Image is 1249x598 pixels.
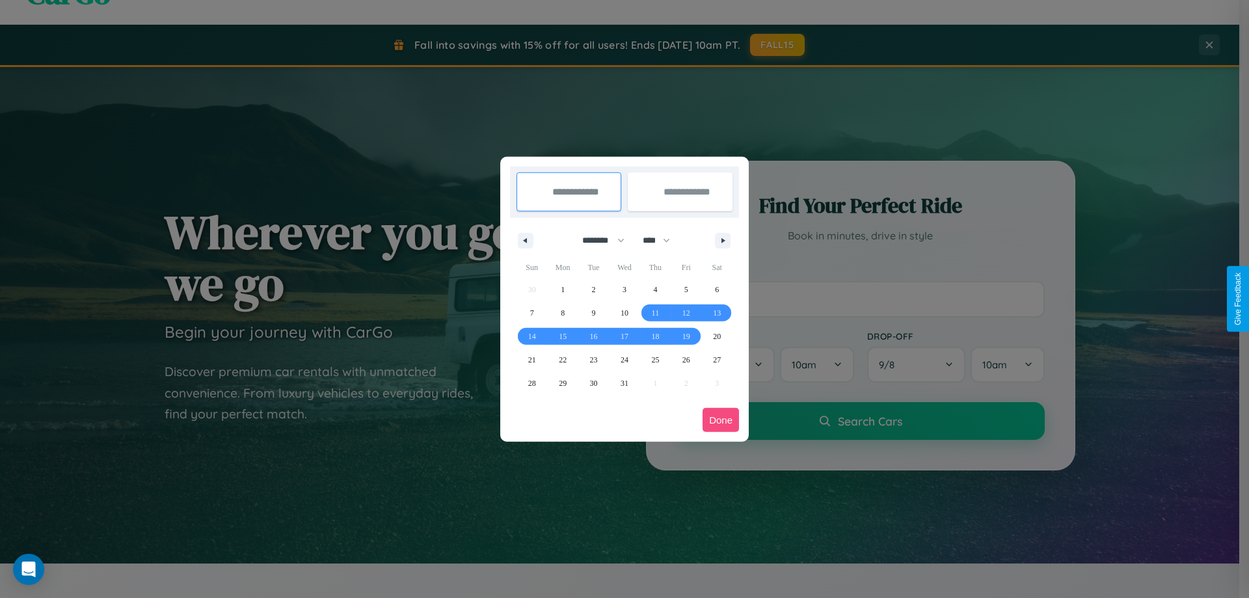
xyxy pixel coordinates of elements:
span: Mon [547,257,578,278]
span: 12 [682,301,690,325]
span: 20 [713,325,721,348]
span: 25 [651,348,659,372]
span: Wed [609,257,639,278]
button: 20 [702,325,732,348]
button: 26 [671,348,701,372]
button: 13 [702,301,732,325]
button: 1 [547,278,578,301]
button: 28 [517,372,547,395]
button: 31 [609,372,639,395]
button: 19 [671,325,701,348]
button: 7 [517,301,547,325]
button: 21 [517,348,547,372]
span: 26 [682,348,690,372]
span: 18 [651,325,659,348]
span: 14 [528,325,536,348]
span: 31 [621,372,628,395]
button: 12 [671,301,701,325]
span: 11 [652,301,660,325]
span: 5 [684,278,688,301]
button: 27 [702,348,732,372]
span: 16 [590,325,598,348]
button: 17 [609,325,639,348]
button: 9 [578,301,609,325]
button: 11 [640,301,671,325]
span: 10 [621,301,628,325]
span: 27 [713,348,721,372]
div: Give Feedback [1233,273,1242,325]
span: 17 [621,325,628,348]
span: 15 [559,325,567,348]
span: 24 [621,348,628,372]
span: Thu [640,257,671,278]
button: 15 [547,325,578,348]
span: 28 [528,372,536,395]
button: 2 [578,278,609,301]
div: Open Intercom Messenger [13,554,44,585]
button: 25 [640,348,671,372]
span: 23 [590,348,598,372]
button: 22 [547,348,578,372]
button: 6 [702,278,732,301]
button: 18 [640,325,671,348]
span: 1 [561,278,565,301]
button: 29 [547,372,578,395]
span: 13 [713,301,721,325]
button: 3 [609,278,639,301]
span: 22 [559,348,567,372]
span: 19 [682,325,690,348]
span: 8 [561,301,565,325]
span: 29 [559,372,567,395]
button: 16 [578,325,609,348]
button: 24 [609,348,639,372]
button: 4 [640,278,671,301]
button: Done [703,408,739,432]
span: 7 [530,301,534,325]
span: 30 [590,372,598,395]
button: 14 [517,325,547,348]
span: 6 [715,278,719,301]
span: Sat [702,257,732,278]
button: 8 [547,301,578,325]
span: 2 [592,278,596,301]
span: 4 [653,278,657,301]
button: 30 [578,372,609,395]
span: Fri [671,257,701,278]
span: Tue [578,257,609,278]
button: 10 [609,301,639,325]
span: 3 [623,278,626,301]
span: Sun [517,257,547,278]
span: 21 [528,348,536,372]
button: 5 [671,278,701,301]
button: 23 [578,348,609,372]
span: 9 [592,301,596,325]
